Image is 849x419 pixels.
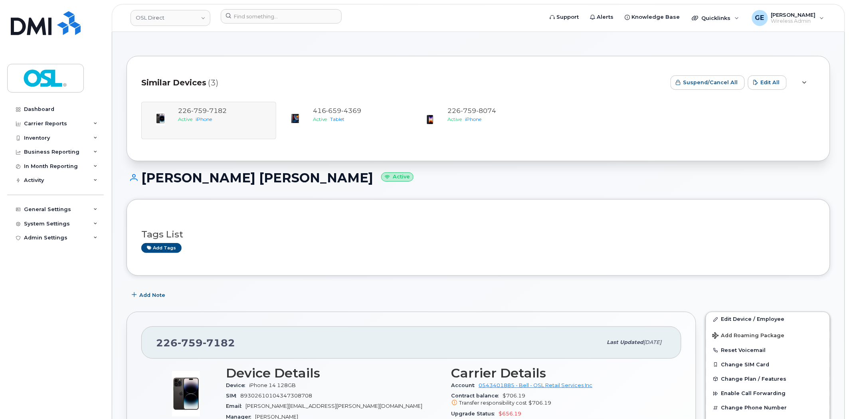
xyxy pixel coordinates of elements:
[451,366,667,380] h3: Carrier Details
[249,382,296,388] span: iPhone 14 128GB
[451,382,479,388] span: Account
[203,337,235,349] span: 7182
[706,358,830,372] button: Change SIM Card
[226,403,245,409] span: Email
[342,107,362,115] span: 4369
[706,386,830,401] button: Enable Call Forwarding
[208,77,218,89] span: (3)
[226,366,442,380] h3: Device Details
[162,370,210,418] img: image20231002-3703462-njx0qo.jpeg
[281,107,406,134] a: 4166594369ActiveTablet
[226,382,249,388] span: Device
[706,343,830,358] button: Reset Voicemail
[226,393,240,399] span: SIM
[761,79,780,86] span: Edit All
[127,288,172,302] button: Add Note
[607,339,644,345] span: Last updated
[416,107,541,134] a: 2267598074ActiveiPhone
[178,337,203,349] span: 759
[477,107,497,115] span: 8074
[644,339,662,345] span: [DATE]
[712,332,785,340] span: Add Roaming Package
[287,111,303,126] img: image20231002-3703462-c5m3jd.jpeg
[127,171,830,185] h1: [PERSON_NAME] [PERSON_NAME]
[141,243,182,253] a: Add tags
[721,376,787,382] span: Change Plan / Features
[326,107,342,115] span: 659
[330,116,345,122] span: Tablet
[671,75,745,90] button: Suspend/Cancel All
[461,107,477,115] span: 759
[245,403,422,409] span: [PERSON_NAME][EMAIL_ADDRESS][PERSON_NAME][DOMAIN_NAME]
[459,400,527,406] span: Transfer responsibility cost
[529,400,552,406] span: $706.19
[706,327,830,343] button: Add Roaming Package
[313,107,362,115] span: 416
[381,172,414,182] small: Active
[683,79,738,86] span: Suspend/Cancel All
[448,107,497,115] span: 226
[451,393,667,407] span: $706.19
[313,116,327,122] span: Active
[706,312,830,326] a: Edit Device / Employee
[706,372,830,386] button: Change Plan / Features
[422,111,438,126] img: image20231002-3703462-1angbar.jpeg
[451,393,503,399] span: Contract balance
[448,116,462,122] span: Active
[479,382,593,388] a: 0543401885 - Bell - OSL Retail Services Inc
[465,116,482,122] span: iPhone
[240,393,312,399] span: 89302610104347308708
[499,411,522,417] span: $656.19
[139,291,165,299] span: Add Note
[156,337,235,349] span: 226
[451,411,499,417] span: Upgrade Status
[141,77,206,89] span: Similar Devices
[706,401,830,415] button: Change Phone Number
[721,391,786,397] span: Enable Call Forwarding
[748,75,787,90] button: Edit All
[141,229,815,239] h3: Tags List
